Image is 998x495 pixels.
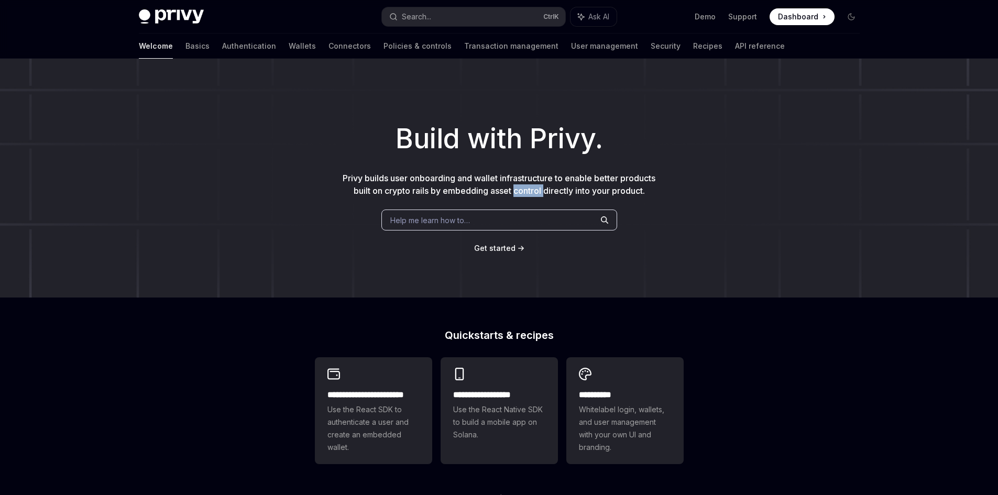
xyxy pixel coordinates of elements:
[402,10,431,23] div: Search...
[566,357,684,464] a: **** *****Whitelabel login, wallets, and user management with your own UI and branding.
[222,34,276,59] a: Authentication
[770,8,835,25] a: Dashboard
[441,357,558,464] a: **** **** **** ***Use the React Native SDK to build a mobile app on Solana.
[651,34,681,59] a: Security
[382,7,565,26] button: Search...CtrlK
[474,244,516,252] span: Get started
[17,118,981,159] h1: Build with Privy.
[139,9,204,24] img: dark logo
[464,34,558,59] a: Transaction management
[571,7,617,26] button: Ask AI
[315,330,684,340] h2: Quickstarts & recipes
[289,34,316,59] a: Wallets
[843,8,860,25] button: Toggle dark mode
[139,34,173,59] a: Welcome
[695,12,716,22] a: Demo
[728,12,757,22] a: Support
[383,34,452,59] a: Policies & controls
[328,34,371,59] a: Connectors
[735,34,785,59] a: API reference
[579,403,671,454] span: Whitelabel login, wallets, and user management with your own UI and branding.
[343,173,655,196] span: Privy builds user onboarding and wallet infrastructure to enable better products built on crypto ...
[185,34,210,59] a: Basics
[693,34,722,59] a: Recipes
[778,12,818,22] span: Dashboard
[390,215,470,226] span: Help me learn how to…
[588,12,609,22] span: Ask AI
[571,34,638,59] a: User management
[327,403,420,454] span: Use the React SDK to authenticate a user and create an embedded wallet.
[474,243,516,254] a: Get started
[453,403,545,441] span: Use the React Native SDK to build a mobile app on Solana.
[543,13,559,21] span: Ctrl K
